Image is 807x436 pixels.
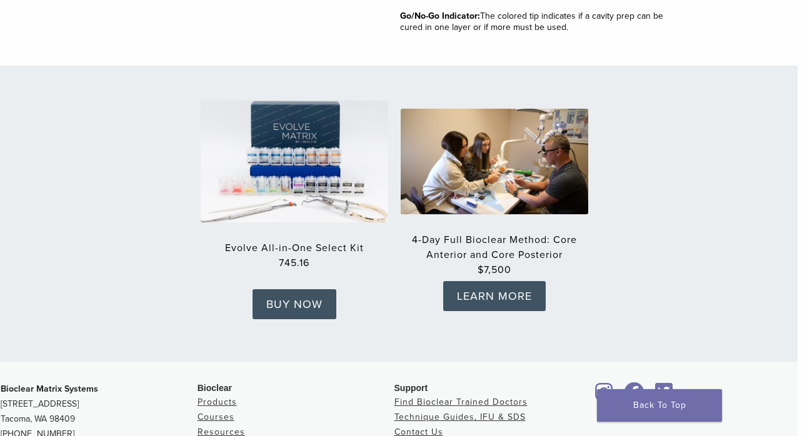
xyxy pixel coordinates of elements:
span: Support [394,383,428,393]
a: Back To Top [597,389,722,422]
a: Bioclear [591,390,617,402]
p: The colored tip indicates if a cavity prep can be cured in one layer or if more must be used. [400,11,688,33]
a: LEARN MORE [443,281,546,311]
span: Bioclear [198,383,232,393]
a: Courses [198,412,234,422]
a: Evolve All-in-One Select Kit745.16 [201,242,388,270]
a: 4-Day Full Bioclear Method: Core Anterior and Core Posterior$7,500 [401,234,588,277]
a: Find Bioclear Trained Doctors [394,397,528,407]
a: Products [198,397,237,407]
strong: Go/No-Go Indicator: [400,11,480,21]
strong: 745.16 [201,255,388,270]
a: Technique Guides, IFU & SDS [394,412,526,422]
a: BUY NOW [253,289,336,319]
strong: $7,500 [401,262,588,277]
strong: Bioclear Matrix Systems [1,384,98,394]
